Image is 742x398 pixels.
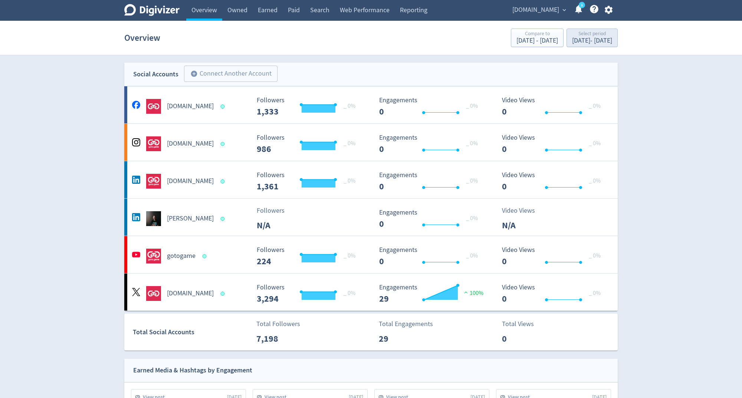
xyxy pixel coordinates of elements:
[133,365,252,376] div: Earned Media & Hashtags by Engagement
[516,37,558,44] div: [DATE] - [DATE]
[344,177,355,185] span: _ 0%
[502,206,545,216] p: Video Views
[253,97,364,116] svg: Followers ---
[462,289,470,295] img: positive-performance.svg
[124,26,160,50] h1: Overview
[511,29,564,47] button: Compare to[DATE] - [DATE]
[466,102,478,110] span: _ 0%
[124,273,618,311] a: goto.game undefined[DOMAIN_NAME] Followers --- Followers 3,294 _ 0% Engagements 29 Engagements 29...
[124,161,618,198] a: goto.game undefined[DOMAIN_NAME] Followers --- _ 0% Followers 1,361 Engagements 0 Engagements 0 _...
[221,292,227,296] span: Data last synced: 10 Oct 2025, 6:02pm (AEDT)
[375,246,487,266] svg: Engagements 0
[167,102,214,111] h5: [DOMAIN_NAME]
[512,4,559,16] span: [DOMAIN_NAME]
[375,284,487,304] svg: Engagements 29
[221,105,227,109] span: Data last synced: 11 Oct 2025, 10:02am (AEDT)
[498,284,610,304] svg: Video Views 0
[256,319,300,329] p: Total Followers
[344,140,355,147] span: _ 0%
[572,37,612,44] div: [DATE] - [DATE]
[253,246,364,266] svg: Followers ---
[498,97,610,116] svg: Video Views 0
[375,209,487,229] svg: Engagements 0
[253,134,364,154] svg: Followers ---
[146,211,161,226] img: Jack Hudson undefined
[498,246,610,266] svg: Video Views 0
[133,69,178,80] div: Social Accounts
[184,66,278,82] button: Connect Another Account
[344,252,355,259] span: _ 0%
[124,236,618,273] a: gotogame undefinedgotogame Followers --- _ 0% Followers 224 Engagements 0 Engagements 0 _ 0% Vide...
[502,332,545,345] p: 0
[466,140,478,147] span: _ 0%
[167,289,214,298] h5: [DOMAIN_NAME]
[379,332,421,345] p: 29
[375,97,487,116] svg: Engagements 0
[466,252,478,259] span: _ 0%
[502,319,545,329] p: Total Views
[133,327,251,338] div: Total Social Accounts
[344,102,355,110] span: _ 0%
[190,70,198,77] span: add_circle
[167,252,196,261] h5: gotogame
[589,289,601,297] span: _ 0%
[146,286,161,301] img: goto.game undefined
[253,172,364,191] svg: Followers ---
[466,215,478,222] span: _ 0%
[498,134,610,154] svg: Video Views 0
[579,2,585,8] a: 1
[167,139,214,148] h5: [DOMAIN_NAME]
[510,4,568,16] button: [DOMAIN_NAME]
[167,214,214,223] h5: [PERSON_NAME]
[581,3,583,8] text: 1
[589,177,601,185] span: _ 0%
[146,249,161,263] img: gotogame undefined
[146,99,161,114] img: goto.game undefined
[146,136,161,151] img: goto.game undefined
[257,219,299,232] p: N/A
[221,142,227,146] span: Data last synced: 11 Oct 2025, 10:02am (AEDT)
[257,206,299,216] p: Followers
[124,199,618,236] a: Jack Hudson undefined[PERSON_NAME]FollowersN/A Engagements 0 Engagements 0 _ 0%Video ViewsN/A
[589,102,601,110] span: _ 0%
[178,67,278,82] a: Connect Another Account
[466,177,478,185] span: _ 0%
[344,289,355,297] span: _ 0%
[589,140,601,147] span: _ 0%
[572,31,612,37] div: Select period
[516,31,558,37] div: Compare to
[146,174,161,189] img: goto.game undefined
[462,289,483,297] span: 100%
[256,332,299,345] p: 7,198
[379,319,433,329] p: Total Engagements
[124,124,618,161] a: goto.game undefined[DOMAIN_NAME] Followers --- Followers 986 _ 0% Engagements 0 Engagements 0 _ 0...
[502,219,545,232] p: N/A
[221,217,227,221] span: Data last synced: 11 Oct 2025, 4:02am (AEDT)
[375,172,487,191] svg: Engagements 0
[375,134,487,154] svg: Engagements 0
[498,172,610,191] svg: Video Views 0
[561,7,568,13] span: expand_more
[253,284,364,304] svg: Followers ---
[567,29,618,47] button: Select period[DATE]- [DATE]
[589,252,601,259] span: _ 0%
[124,86,618,123] a: goto.game undefined[DOMAIN_NAME] Followers --- Followers 1,333 _ 0% Engagements 0 Engagements 0 _...
[203,254,209,258] span: Data last synced: 11 Oct 2025, 4:01pm (AEDT)
[221,179,227,183] span: Data last synced: 11 Oct 2025, 2:01am (AEDT)
[167,177,214,186] h5: [DOMAIN_NAME]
